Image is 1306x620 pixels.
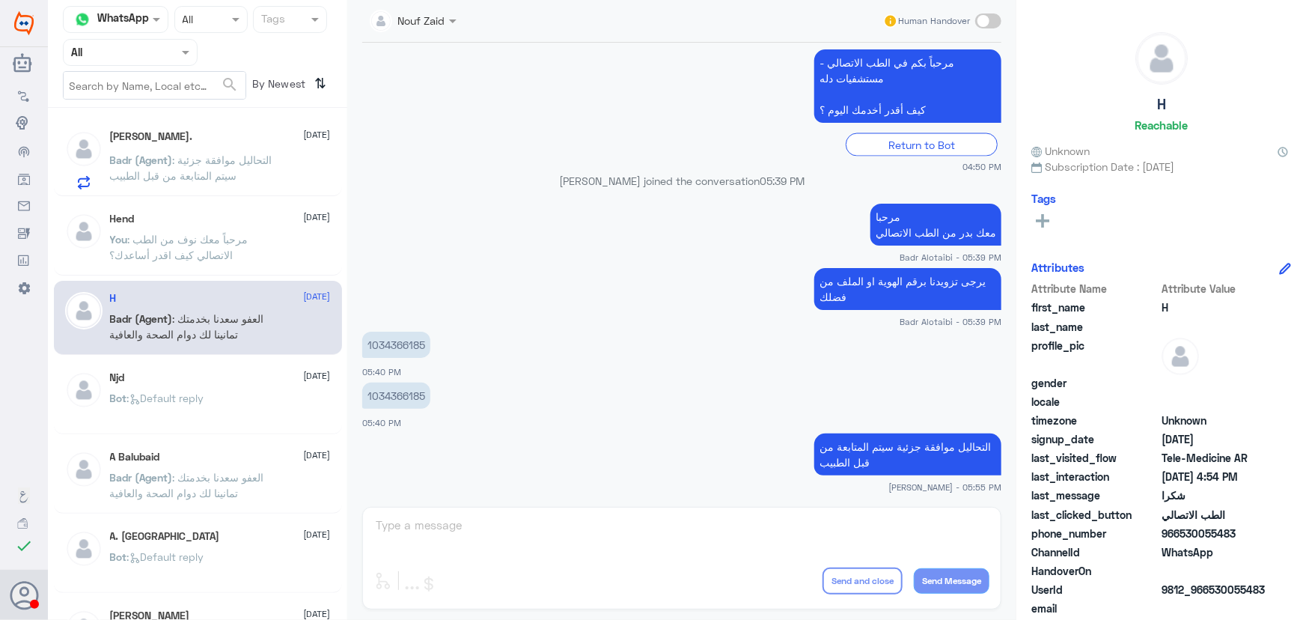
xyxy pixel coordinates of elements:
[110,233,248,261] span: : مرحباً معك نوف من الطب الاتصالي كيف اقدر أساعدك؟
[900,315,1001,328] span: Badr Alotaibi - 05:39 PM
[888,481,1001,493] span: [PERSON_NAME] - 05:55 PM
[914,568,989,594] button: Send Message
[304,290,331,303] span: [DATE]
[1162,375,1270,391] span: null
[1031,300,1159,315] span: first_name
[1162,507,1270,523] span: الطب الاتصالي
[814,49,1001,123] p: 22/9/2025, 4:50 PM
[1162,526,1270,541] span: 966530055483
[1162,582,1270,598] span: 9812_966530055483
[110,550,127,563] span: Bot
[900,251,1001,264] span: Badr Alotaibi - 05:39 PM
[1136,33,1187,84] img: defaultAdmin.png
[1031,159,1291,174] span: Subscription Date : [DATE]
[315,71,327,96] i: ⇅
[870,204,1001,246] p: 22/9/2025, 5:39 PM
[1162,281,1270,297] span: Attribute Value
[1135,118,1188,132] h6: Reachable
[65,292,103,329] img: defaultAdmin.png
[1162,394,1270,410] span: null
[1162,487,1270,503] span: شكرا
[221,73,239,97] button: search
[1031,487,1159,503] span: last_message
[1162,601,1270,616] span: null
[823,568,903,595] button: Send and close
[1031,469,1159,484] span: last_interaction
[65,130,103,168] img: defaultAdmin.png
[1031,601,1159,616] span: email
[1031,281,1159,297] span: Attribute Name
[1162,544,1270,560] span: 2
[110,371,125,384] h5: Njd
[362,173,1001,189] p: [PERSON_NAME] joined the conversation
[1031,582,1159,598] span: UserId
[110,154,272,182] span: : التحاليل موافقة جزئية سيتم المتابعة من قبل الطبيب
[304,210,331,224] span: [DATE]
[1031,394,1159,410] span: locale
[1162,563,1270,579] span: null
[1031,450,1159,466] span: last_visited_flow
[362,383,430,409] p: 22/9/2025, 5:40 PM
[110,392,127,404] span: Bot
[1031,431,1159,447] span: signup_date
[110,471,264,499] span: : العفو سعدنا بخدمتك تمانينا لك دوام الصحة والعافية
[221,76,239,94] span: search
[110,312,173,325] span: Badr (Agent)
[110,530,220,543] h5: A. Turki
[110,312,264,341] span: : العفو سعدنا بخدمتك تمانينا لك دوام الصحة والعافية
[246,71,309,101] span: By Newest
[760,174,805,187] span: 05:39 PM
[110,213,135,225] h5: Hend
[1031,563,1159,579] span: HandoverOn
[10,581,38,610] button: Avatar
[65,213,103,250] img: defaultAdmin.png
[304,128,331,142] span: [DATE]
[1162,469,1270,484] span: 2025-08-10T13:54:13.076Z
[1162,431,1270,447] span: 2025-08-10T13:48:07.105Z
[14,11,34,35] img: Widebot Logo
[362,418,401,428] span: 05:40 PM
[814,434,1001,475] p: 22/9/2025, 5:55 PM
[127,392,204,404] span: : Default reply
[898,14,970,28] span: Human Handover
[1031,261,1084,274] h6: Attributes
[1031,413,1159,428] span: timezone
[1162,413,1270,428] span: Unknown
[1162,450,1270,466] span: Tele-Medicine AR
[1031,507,1159,523] span: last_clicked_button
[304,528,331,541] span: [DATE]
[110,233,128,246] span: You
[1031,375,1159,391] span: gender
[1031,544,1159,560] span: ChannelId
[362,332,430,358] p: 22/9/2025, 5:40 PM
[362,367,401,377] span: 05:40 PM
[110,130,193,143] h5: عبدالرحمن صالح.
[1157,96,1166,113] h5: H
[127,550,204,563] span: : Default reply
[65,451,103,488] img: defaultAdmin.png
[71,8,94,31] img: whatsapp.png
[259,10,285,30] div: Tags
[110,451,160,464] h5: A Balubaid
[110,154,173,166] span: Badr (Agent)
[1031,319,1159,335] span: last_name
[1031,143,1090,159] span: Unknown
[1162,338,1199,375] img: defaultAdmin.png
[110,292,117,305] h5: H
[304,369,331,383] span: [DATE]
[15,537,33,555] i: check
[65,530,103,568] img: defaultAdmin.png
[1031,526,1159,541] span: phone_number
[1162,300,1270,315] span: H
[1031,192,1056,205] h6: Tags
[1031,338,1159,372] span: profile_pic
[110,471,173,484] span: Badr (Agent)
[304,449,331,462] span: [DATE]
[65,371,103,409] img: defaultAdmin.png
[962,160,1001,173] span: 04:50 PM
[64,72,245,99] input: Search by Name, Local etc…
[846,133,998,156] div: Return to Bot
[814,268,1001,310] p: 22/9/2025, 5:39 PM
